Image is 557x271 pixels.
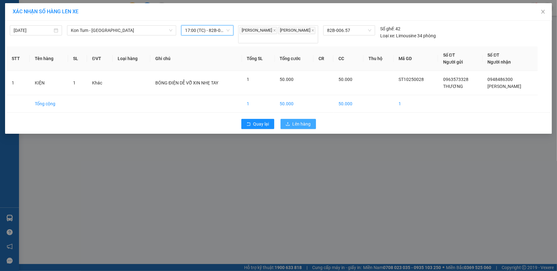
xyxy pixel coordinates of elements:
[14,27,53,34] input: 14/10/2025
[394,46,438,71] th: Mã GD
[327,26,371,35] span: 82B-006.57
[13,9,78,15] span: XÁC NHẬN SỐ HÀNG LÊN XE
[363,46,393,71] th: Thu hộ
[281,119,316,129] button: uploadLên hàng
[313,46,333,71] th: CR
[242,95,275,113] td: 1
[7,46,30,71] th: STT
[534,3,552,21] button: Close
[278,27,315,34] span: [PERSON_NAME]
[380,25,400,32] div: 42
[333,46,363,71] th: CC
[253,120,269,127] span: Quay lại
[333,95,363,113] td: 50.000
[7,71,30,95] td: 1
[113,46,150,71] th: Loại hàng
[240,27,277,34] span: [PERSON_NAME]
[150,46,242,71] th: Ghi chú
[280,77,294,82] span: 50.000
[246,122,251,127] span: rollback
[380,32,436,39] div: Limousine 34 phòng
[185,26,230,35] span: 17:00 (TC) - 82B-006.57
[87,71,112,95] td: Khác
[241,119,274,129] button: rollbackQuay lại
[394,95,438,113] td: 1
[275,46,314,71] th: Tổng cước
[443,84,463,89] span: THƯƠNG
[68,46,87,71] th: SL
[169,28,173,32] span: down
[275,95,314,113] td: 50.000
[87,46,112,71] th: ĐVT
[30,95,68,113] td: Tổng cộng
[488,84,522,89] span: [PERSON_NAME]
[30,71,68,95] td: KIỆN
[242,46,275,71] th: Tổng SL
[286,122,290,127] span: upload
[541,9,546,14] span: close
[338,77,352,82] span: 50.000
[247,77,250,82] span: 1
[488,59,511,65] span: Người nhận
[380,32,395,39] span: Loại xe:
[443,59,463,65] span: Người gửi
[380,25,394,32] span: Số ghế:
[443,77,468,82] span: 0963573328
[488,52,500,58] span: Số ĐT
[71,26,173,35] span: Kon Tum - Sài Gòn
[311,29,314,32] span: close
[488,77,513,82] span: 0948486300
[399,77,424,82] span: ST10250028
[273,29,276,32] span: close
[73,80,76,85] span: 1
[293,120,311,127] span: Lên hàng
[443,52,455,58] span: Số ĐT
[30,46,68,71] th: Tên hàng
[155,80,218,85] span: BÓNG ĐIỆN DỄ VỠ XIN NHẸ TAY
